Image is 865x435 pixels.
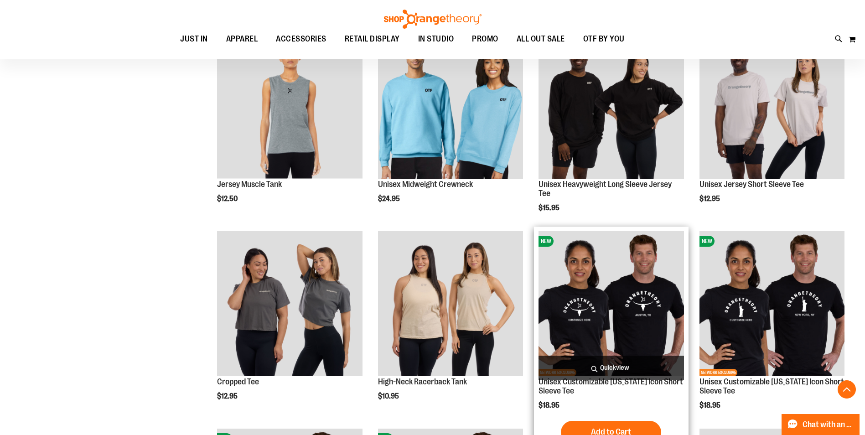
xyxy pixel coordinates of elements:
span: PROMO [472,29,498,49]
a: OTF Womens CVC Racerback Tank Tan [378,231,523,378]
a: High-Neck Racerback Tank [378,377,467,386]
div: product [373,227,528,424]
a: Unisex Midweight Crewneck [378,180,473,189]
span: $24.95 [378,195,401,203]
span: $18.95 [699,401,722,409]
a: Cropped Tee [217,377,259,386]
img: OTF Womens Crop Tee Grey [217,231,362,376]
button: Chat with an Expert [782,414,860,435]
span: ALL OUT SALE [517,29,565,49]
img: OTF Unisex Heavyweight Long Sleeve Jersey Tee Black [539,34,684,179]
span: $12.95 [217,392,239,400]
a: Unisex Customizable [US_STATE] Icon Short Sleeve Tee [539,377,683,395]
span: JUST IN [180,29,208,49]
div: product [534,29,688,235]
a: Unisex Jersey Short Sleeve Tee [699,180,804,189]
div: product [695,29,849,226]
img: OTF Unisex Jersey SS Tee Grey [699,34,844,179]
span: $12.95 [699,195,721,203]
img: Jersey Muscle Tank [217,34,362,179]
button: Back To Top [838,380,856,399]
a: Jersey Muscle Tank [217,180,282,189]
span: $10.95 [378,392,400,400]
div: product [212,29,367,226]
a: Unisex Heavyweight Long Sleeve Jersey Tee [539,180,672,198]
a: OTF Unisex Jersey SS Tee Grey [699,34,844,180]
img: Shop Orangetheory [383,10,483,29]
img: OTF City Unisex Texas Icon SS Tee Black [539,231,684,376]
a: Jersey Muscle TankNEW [217,34,362,180]
span: APPAREL [226,29,258,49]
span: ACCESSORIES [276,29,326,49]
span: NEW [539,236,554,247]
span: RETAIL DISPLAY [345,29,400,49]
div: product [695,227,849,433]
span: $12.50 [217,195,239,203]
span: NETWORK EXCLUSIVE [699,369,737,376]
a: OTF City Unisex Texas Icon SS Tee BlackNEWNETWORK EXCLUSIVE [539,231,684,378]
a: OTF Unisex Heavyweight Long Sleeve Jersey Tee Black [539,34,684,180]
span: $18.95 [539,401,561,409]
div: product [373,29,528,226]
img: OTF Womens CVC Racerback Tank Tan [378,231,523,376]
a: Quickview [539,356,684,380]
span: IN STUDIO [418,29,454,49]
span: Chat with an Expert [803,420,854,429]
span: $15.95 [539,204,561,212]
span: OTF BY YOU [583,29,625,49]
a: OTF City Unisex New York Icon SS Tee BlackNEWNETWORK EXCLUSIVE [699,231,844,378]
a: Unisex Customizable [US_STATE] Icon Short Sleeve Tee [699,377,844,395]
img: Unisex Midweight Crewneck [378,34,523,179]
div: product [212,227,367,424]
a: OTF Womens Crop Tee Grey [217,231,362,378]
img: OTF City Unisex New York Icon SS Tee Black [699,231,844,376]
span: NEW [699,236,715,247]
a: Unisex Midweight CrewneckNEW [378,34,523,180]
